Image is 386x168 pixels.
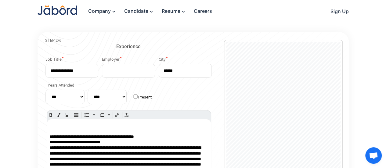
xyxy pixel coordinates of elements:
a: Resume [156,5,188,18]
a: Careers [188,5,212,17]
mat-icon: keyboard_arrow_down [111,9,118,15]
div: Employer [102,56,155,64]
label: Years Attended [44,83,78,88]
div: Experience [44,43,214,50]
div: Numbered list [97,112,112,118]
div: Open chat [365,147,382,164]
div: Bullet list [82,112,97,118]
div: Insert/edit link [114,112,121,118]
div: Present [133,95,152,99]
a: Sign Up [324,5,349,18]
div: Bold [48,112,55,118]
div: Job Title [45,56,99,64]
mat-icon: keyboard_arrow_down [180,9,188,15]
div: Italic [56,112,63,118]
div: Justify [73,112,80,118]
div: City [159,56,212,64]
div: Clear formatting [123,112,131,118]
div: STEP 2/6 [44,38,214,43]
a: Company [82,5,118,18]
div: Underline [63,112,71,118]
mat-icon: keyboard_arrow_down [148,9,156,15]
a: Candidate [118,5,156,18]
img: Jabord [38,5,77,15]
